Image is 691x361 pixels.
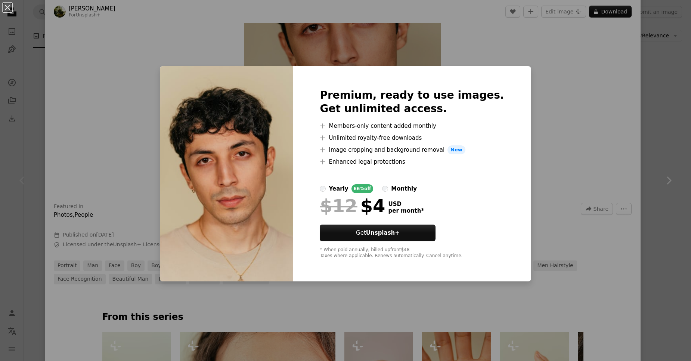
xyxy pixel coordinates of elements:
span: per month * [388,207,424,214]
li: Unlimited royalty-free downloads [320,133,504,142]
input: yearly66%off [320,186,326,192]
button: GetUnsplash+ [320,225,436,241]
div: $4 [320,196,385,216]
div: 66% off [351,184,374,193]
li: Members-only content added monthly [320,121,504,130]
h2: Premium, ready to use images. Get unlimited access. [320,89,504,115]
span: USD [388,201,424,207]
div: monthly [391,184,417,193]
li: Image cropping and background removal [320,145,504,154]
span: New [447,145,465,154]
img: premium_photo-1671656349322-41de944d259b [160,66,293,281]
div: yearly [329,184,348,193]
strong: Unsplash+ [366,229,400,236]
div: * When paid annually, billed upfront $48 Taxes where applicable. Renews automatically. Cancel any... [320,247,504,259]
input: monthly [382,186,388,192]
span: $12 [320,196,357,216]
li: Enhanced legal protections [320,157,504,166]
